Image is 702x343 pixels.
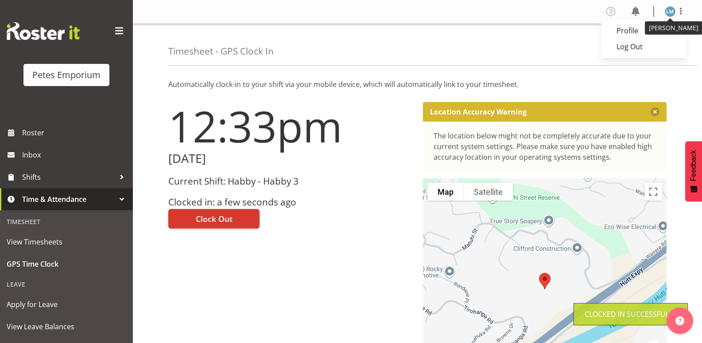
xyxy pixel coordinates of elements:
h3: Current Shift: Habby - Habby 3 [168,176,412,186]
img: help-xxl-2.png [675,316,684,325]
span: Clock Out [196,213,233,225]
span: Feedback [690,150,698,181]
h2: [DATE] [168,152,412,166]
span: View Leave Balances [7,320,126,333]
a: View Leave Balances [2,315,131,338]
a: Apply for Leave [2,293,131,315]
p: Location Accuracy Warning [430,107,527,116]
div: Clocked in Successfully [585,309,677,319]
img: lianne-morete5410.jpg [665,6,675,17]
button: Show satellite imagery [464,183,513,201]
img: Rosterit website logo [7,22,80,40]
h4: Timesheet - GPS Clock In [168,46,274,56]
a: View Timesheets [2,231,131,253]
button: Clock Out [168,209,260,229]
p: Automatically clock-in to your shift via your mobile device, which will automatically link to you... [168,79,667,90]
a: Log Out [601,39,686,55]
button: Toggle fullscreen view [644,183,662,201]
button: Show street map [427,183,464,201]
div: Timesheet [2,213,131,231]
div: Leave [2,275,131,293]
div: The location below might not be completely accurate due to your current system settings. Please m... [434,130,656,162]
span: Time & Attendance [22,193,115,206]
div: Petes Emporium [32,68,101,82]
button: Close message [651,107,659,116]
span: Shifts [22,170,115,184]
button: Feedback - Show survey [685,141,702,201]
span: View Timesheets [7,235,126,248]
a: GPS Time Clock [2,253,131,275]
span: GPS Time Clock [7,257,126,271]
h1: 12:33pm [168,102,412,150]
span: Roster [22,126,128,139]
a: Profile [601,23,686,39]
span: Inbox [22,148,128,162]
h3: Clocked in: a few seconds ago [168,197,412,207]
span: Apply for Leave [7,298,126,311]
